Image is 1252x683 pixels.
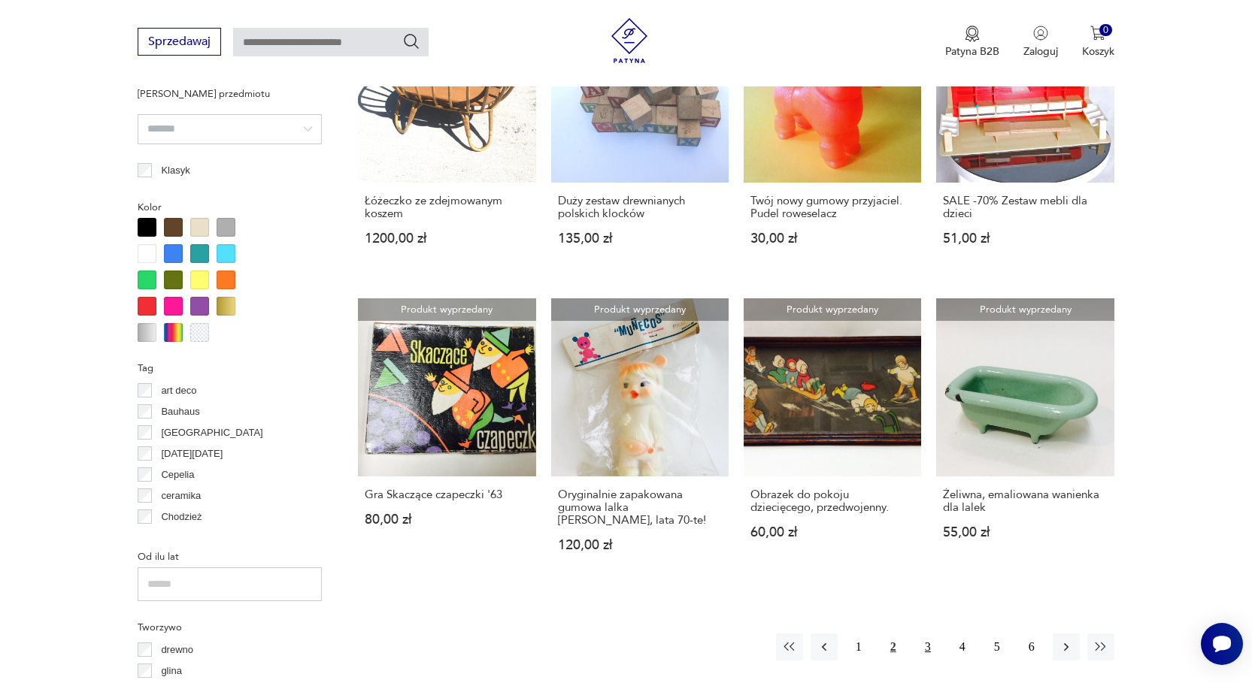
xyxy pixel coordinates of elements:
p: 120,00 zł [558,539,722,552]
h3: Gra Skaczące czapeczki '63 [365,488,529,501]
button: Szukaj [402,32,420,50]
button: 2 [880,633,907,660]
a: Produkt wyprzedanyŻeliwna, emaliowana wanienka dla lalekŻeliwna, emaliowana wanienka dla lalek55,... [936,298,1114,580]
p: 80,00 zł [365,513,529,526]
a: Łóżeczko ze zdejmowanym koszemŁóżeczko ze zdejmowanym koszem1200,00 zł [358,5,535,274]
h3: SALE -70% Zestaw mebli dla dzieci [943,195,1107,220]
p: Tworzywo [138,619,322,636]
iframe: Smartsupp widget button [1201,623,1243,665]
a: Duży zestaw drewnianych polskich klockówDuży zestaw drewnianych polskich klocków135,00 zł [551,5,729,274]
h3: Obrazek do pokoju dziecięcego, przedwojenny. [750,488,914,514]
p: art deco [161,382,196,399]
a: Produkt wyprzedanyObrazek do pokoju dziecięcego, przedwojenny.Obrazek do pokoju dziecięcego, prze... [744,298,921,580]
p: glina [161,663,181,679]
p: Ćmielów [161,530,199,546]
p: 60,00 zł [750,526,914,539]
a: Produkt wyprzedanyTwój nowy gumowy przyjaciel. Pudel roweselaczTwój nowy gumowy przyjaciel. Pudel... [744,5,921,274]
p: Cepelia [161,467,194,483]
p: 55,00 zł [943,526,1107,539]
h3: Duży zestaw drewnianych polskich klocków [558,195,722,220]
button: Sprzedawaj [138,28,221,56]
button: 1 [845,633,872,660]
img: Patyna - sklep z meblami i dekoracjami vintage [607,18,652,63]
button: 0Koszyk [1082,26,1114,59]
p: 1200,00 zł [365,232,529,245]
p: Kolor [138,199,322,216]
p: [GEOGRAPHIC_DATA] [161,425,262,441]
h3: Żeliwna, emaliowana wanienka dla lalek [943,488,1107,514]
a: Ikona medaluPatyna B2B [945,26,999,59]
button: Patyna B2B [945,26,999,59]
h3: Twój nowy gumowy przyjaciel. Pudel roweselacz [750,195,914,220]
a: Produkt wyprzedanyOryginalnie zapakowana gumowa lalka z Kuby, lata 70-te!Oryginalnie zapakowana g... [551,298,729,580]
button: 5 [984,633,1011,660]
div: 0 [1099,24,1112,37]
p: 30,00 zł [750,232,914,245]
p: Bauhaus [161,403,199,420]
a: Sprzedawaj [138,38,221,48]
a: Produkt wyprzedanySALE -70% Zestaw mebli dla dzieciSALE -70% Zestaw mebli dla dzieci51,00 zł [936,5,1114,274]
p: 51,00 zł [943,232,1107,245]
p: ceramika [161,488,201,504]
img: Ikonka użytkownika [1033,26,1048,41]
p: Klasyk [161,162,189,179]
p: [DATE][DATE] [161,446,223,462]
h3: Oryginalnie zapakowana gumowa lalka [PERSON_NAME], lata 70-te! [558,488,722,527]
p: Tag [138,360,322,376]
p: Od ilu lat [138,549,322,565]
p: Koszyk [1082,44,1114,59]
p: Chodzież [161,509,202,525]
img: Ikona koszyka [1090,26,1105,41]
p: drewno [161,642,193,658]
p: Zaloguj [1023,44,1058,59]
p: [PERSON_NAME] przedmiotu [138,86,322,102]
p: 135,00 zł [558,232,722,245]
img: Ikona medalu [965,26,980,42]
p: Patyna B2B [945,44,999,59]
button: Zaloguj [1023,26,1058,59]
button: 3 [914,633,941,660]
button: 6 [1018,633,1045,660]
h3: Łóżeczko ze zdejmowanym koszem [365,195,529,220]
a: Produkt wyprzedanyGra Skaczące czapeczki '63Gra Skaczące czapeczki '6380,00 zł [358,298,535,580]
button: 4 [949,633,976,660]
